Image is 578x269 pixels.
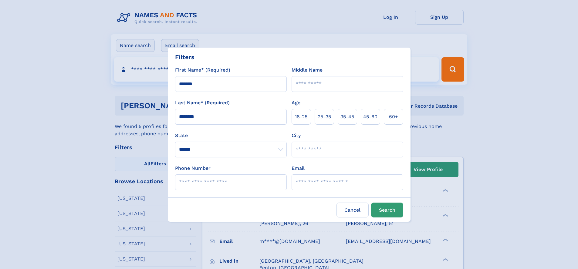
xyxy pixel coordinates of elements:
[363,113,377,120] span: 45‑60
[318,113,331,120] span: 25‑35
[175,52,194,62] div: Filters
[175,132,287,139] label: State
[295,113,307,120] span: 18‑25
[340,113,354,120] span: 35‑45
[175,165,211,172] label: Phone Number
[292,132,301,139] label: City
[336,203,369,217] label: Cancel
[389,113,398,120] span: 60+
[175,99,230,106] label: Last Name* (Required)
[292,66,323,74] label: Middle Name
[175,66,230,74] label: First Name* (Required)
[371,203,403,217] button: Search
[292,99,300,106] label: Age
[292,165,305,172] label: Email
